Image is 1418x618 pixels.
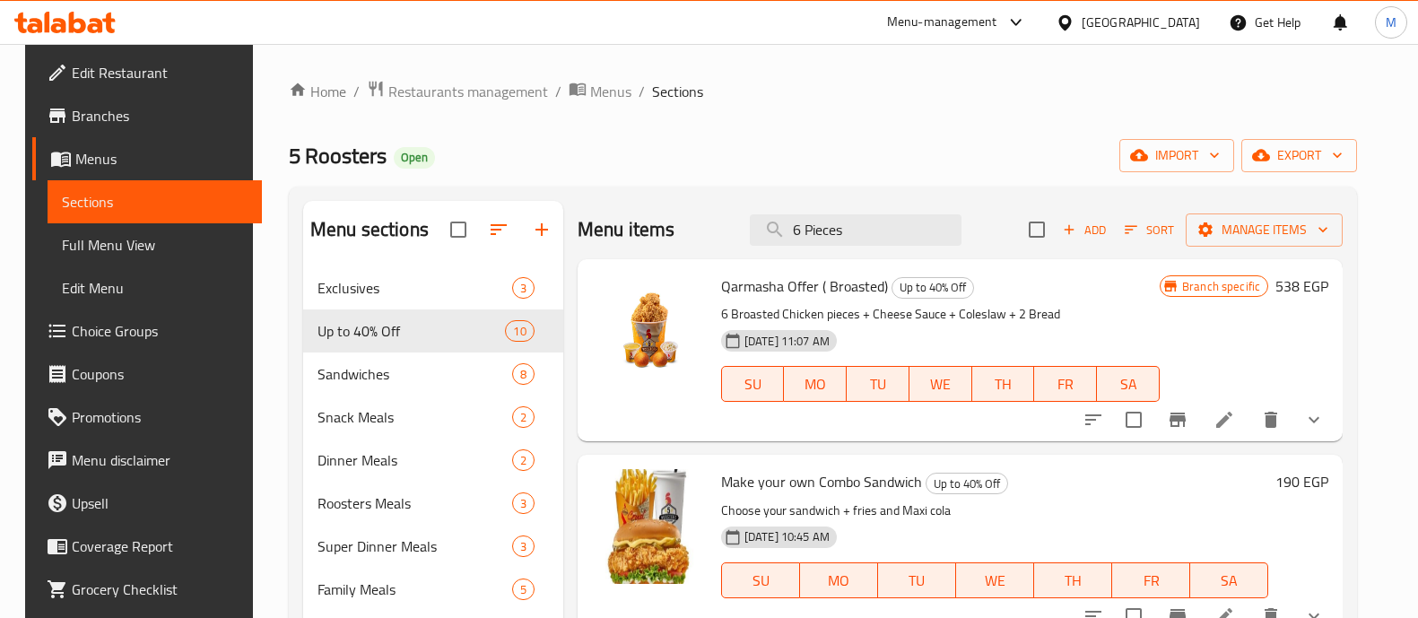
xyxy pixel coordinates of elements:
div: Open [394,147,435,169]
span: FR [1119,568,1183,594]
a: Home [289,81,346,102]
span: Open [394,150,435,165]
span: SU [729,371,778,397]
span: Grocery Checklist [72,579,248,600]
div: [GEOGRAPHIC_DATA] [1082,13,1200,32]
button: show more [1292,398,1335,441]
a: Menus [32,137,262,180]
span: FR [1041,371,1090,397]
button: FR [1112,562,1190,598]
div: items [512,535,535,557]
h6: 190 EGP [1275,469,1328,494]
span: Edit Menu [62,277,248,299]
span: 3 [513,538,534,555]
button: FR [1034,366,1097,402]
button: Add [1056,216,1113,244]
div: items [512,579,535,600]
div: Exclusives3 [303,266,563,309]
span: Upsell [72,492,248,514]
div: Family Meals5 [303,568,563,611]
button: MO [784,366,847,402]
div: Menu-management [887,12,997,33]
button: WE [909,366,972,402]
span: MO [791,371,839,397]
button: SA [1190,562,1268,598]
span: M [1386,13,1396,32]
span: 10 [506,323,533,340]
button: TH [972,366,1035,402]
a: Full Menu View [48,223,262,266]
span: Add [1060,220,1109,240]
span: SU [729,568,793,594]
span: Select to update [1115,401,1153,439]
span: Up to 40% Off [318,320,506,342]
a: Sections [48,180,262,223]
button: Add section [520,208,563,251]
span: 3 [513,280,534,297]
a: Restaurants management [367,80,548,103]
span: Sections [652,81,703,102]
span: Roosters Meals [318,492,512,514]
div: items [505,320,534,342]
li: / [639,81,645,102]
button: SA [1097,366,1160,402]
div: Up to 40% Off [926,473,1008,494]
h2: Menu items [578,216,675,243]
span: WE [963,568,1027,594]
button: TH [1034,562,1112,598]
span: TH [979,371,1028,397]
nav: breadcrumb [289,80,1357,103]
span: Sections [62,191,248,213]
span: Restaurants management [388,81,548,102]
span: Family Meals [318,579,512,600]
span: Coverage Report [72,535,248,557]
span: Coupons [72,363,248,385]
h2: Menu sections [310,216,429,243]
span: TU [885,568,949,594]
a: Coupons [32,353,262,396]
span: Make your own Combo Sandwich [721,468,922,495]
button: Sort [1120,216,1179,244]
a: Branches [32,94,262,137]
span: Menus [75,148,248,170]
div: Snack Meals2 [303,396,563,439]
span: 2 [513,452,534,469]
button: import [1119,139,1234,172]
span: Branches [72,105,248,126]
span: Select section [1018,211,1056,248]
p: Choose your sandwich + fries and Maxi cola [721,500,1268,522]
div: Roosters Meals3 [303,482,563,525]
a: Edit Menu [48,266,262,309]
div: Super Dinner Meals [318,535,512,557]
span: [DATE] 10:45 AM [737,528,837,545]
span: MO [807,568,871,594]
li: / [353,81,360,102]
a: Upsell [32,482,262,525]
button: SU [721,366,785,402]
span: 8 [513,366,534,383]
button: delete [1249,398,1292,441]
div: items [512,277,535,299]
span: 5 Roosters [289,135,387,176]
a: Edit Restaurant [32,51,262,94]
button: WE [956,562,1034,598]
a: Coverage Report [32,525,262,568]
button: Manage items [1186,213,1343,247]
span: Up to 40% Off [892,277,973,298]
span: Dinner Meals [318,449,512,471]
img: Qarmasha Offer ( Broasted) [592,274,707,388]
span: [DATE] 11:07 AM [737,333,837,350]
a: Menu disclaimer [32,439,262,482]
button: Branch-specific-item [1156,398,1199,441]
span: Sort items [1113,216,1186,244]
div: Exclusives [318,277,512,299]
span: Choice Groups [72,320,248,342]
div: items [512,363,535,385]
span: Sandwiches [318,363,512,385]
svg: Show Choices [1303,409,1325,431]
div: Up to 40% Off [892,277,974,299]
span: Manage items [1200,219,1328,241]
span: 5 [513,581,534,598]
div: Up to 40% Off10 [303,309,563,353]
